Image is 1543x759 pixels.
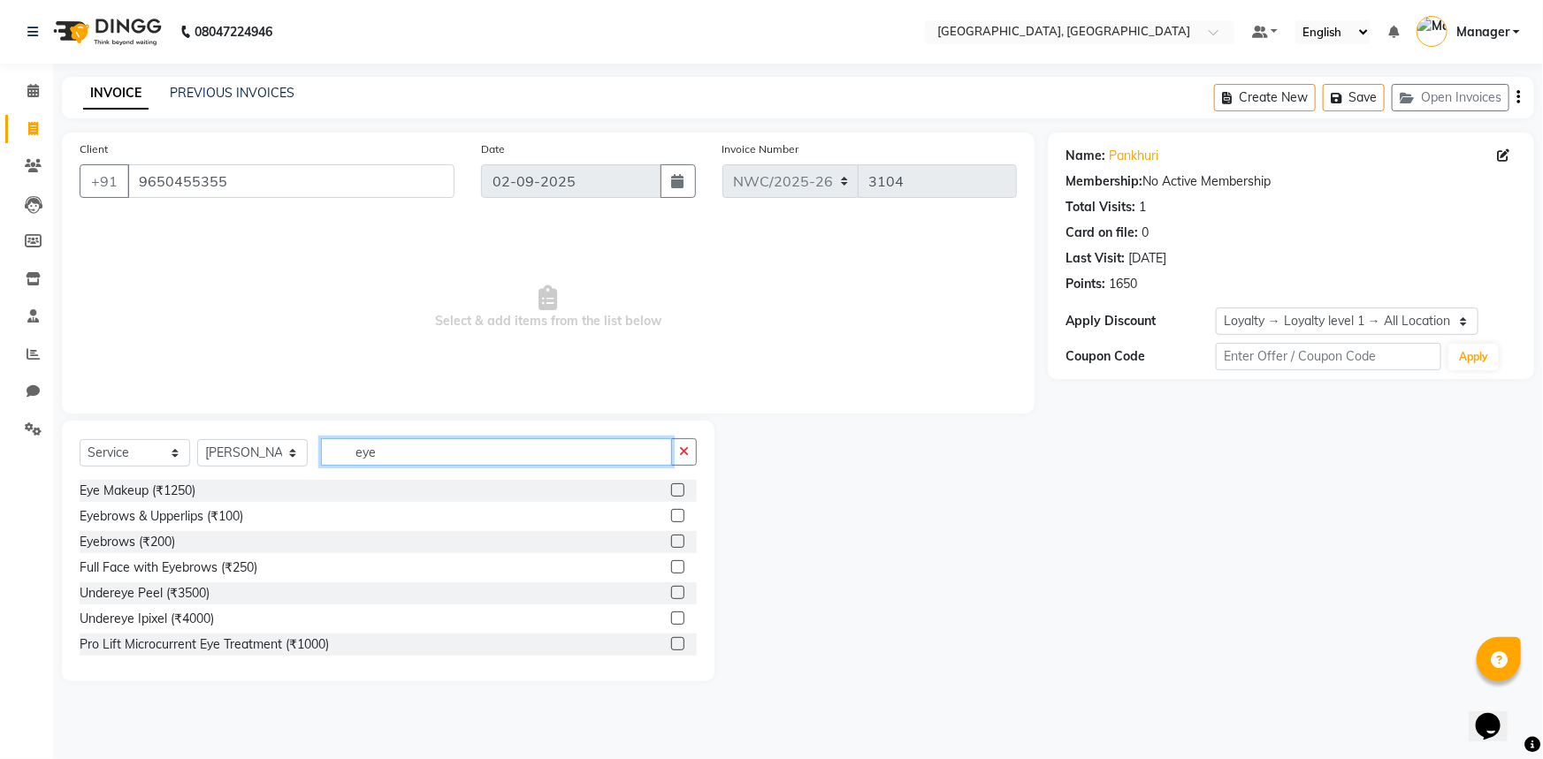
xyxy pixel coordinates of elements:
[83,78,149,110] a: INVOICE
[1417,16,1448,47] img: Manager
[80,635,329,654] div: Pro Lift Microcurrent Eye Treatment (₹1000)
[1066,224,1138,242] div: Card on file:
[1066,172,1516,191] div: No Active Membership
[1216,343,1441,370] input: Enter Offer / Coupon Code
[80,610,214,628] div: Undereye Ipixel (₹4000)
[1456,23,1509,42] span: Manager
[80,482,195,500] div: Eye Makeup (₹1250)
[80,507,243,526] div: Eyebrows & Upperlips (₹100)
[80,164,129,198] button: +91
[170,85,294,101] a: PREVIOUS INVOICES
[1066,312,1216,330] div: Apply Discount
[195,7,272,57] b: 08047224946
[1128,249,1166,268] div: [DATE]
[1066,249,1125,268] div: Last Visit:
[1142,224,1149,242] div: 0
[1109,275,1137,293] div: 1650
[1066,198,1135,216] div: Total Visits:
[1469,688,1525,741] iframe: chat widget
[1214,84,1316,111] button: Create New
[481,141,505,157] label: Date
[80,584,210,603] div: Undereye Peel (₹3500)
[80,533,175,551] div: Eyebrows (₹200)
[1392,84,1509,111] button: Open Invoices
[1139,198,1146,216] div: 1
[1066,347,1216,366] div: Coupon Code
[722,141,799,157] label: Invoice Number
[1448,344,1499,370] button: Apply
[80,141,108,157] label: Client
[1066,275,1105,293] div: Points:
[1323,84,1385,111] button: Save
[1109,147,1158,165] a: Pankhuri
[127,164,454,198] input: Search by Name/Mobile/Email/Code
[321,438,672,466] input: Search or Scan
[1066,172,1142,191] div: Membership:
[80,558,257,577] div: Full Face with Eyebrows (₹250)
[1066,147,1105,165] div: Name:
[45,7,166,57] img: logo
[80,219,1017,396] span: Select & add items from the list below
